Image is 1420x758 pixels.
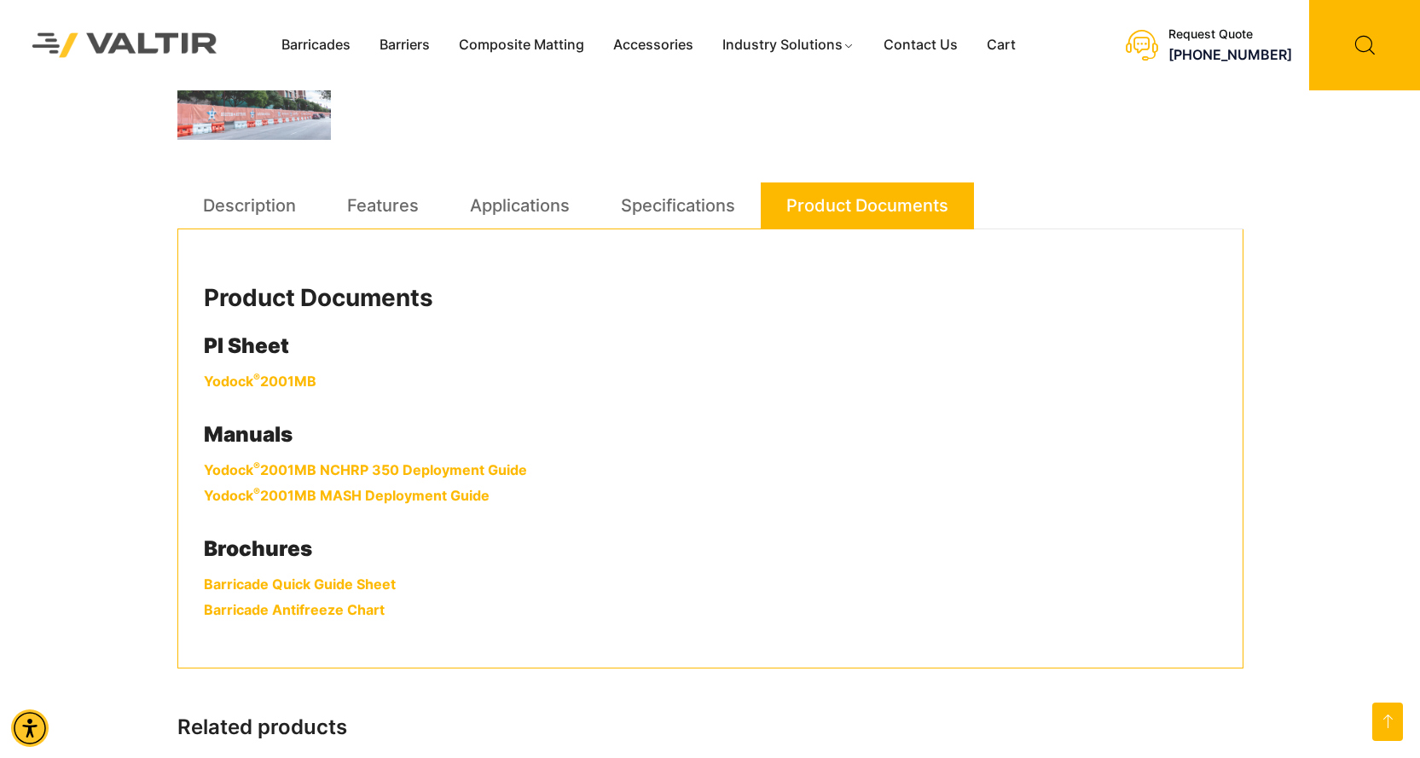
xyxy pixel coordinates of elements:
[365,32,444,58] a: Barriers
[204,333,289,358] strong: PI Sheet
[204,536,312,561] strong: Brochures
[347,182,419,229] a: Features
[267,32,365,58] a: Barricades
[204,576,396,593] a: Barricade Quick Guide Sheet - open in a new tab
[253,371,260,384] sup: ®
[204,487,490,504] strong: Yodock 2001MB MASH Deployment Guide
[253,460,260,472] sup: ®
[204,601,385,618] a: Barricade Antifreeze Chart
[708,32,869,58] a: Industry Solutions
[1168,46,1292,63] a: call (888) 496-3625
[972,32,1030,58] a: Cart
[444,32,599,58] a: Composite Matting
[470,182,570,229] a: Applications
[204,422,293,447] strong: Manuals
[204,461,527,478] a: Yodock 2001MB NCHRP 350 Deployment Guide - open in a new tab
[204,373,316,390] a: Yodock 2001MB - open in a new tab
[204,487,490,504] a: Yodock ® 2001MB MASH Deployment Guide
[177,715,1243,740] h2: Related products
[11,709,49,747] div: Accessibility Menu
[1168,27,1292,42] div: Request Quote
[1372,703,1403,741] a: Open this option
[621,182,735,229] a: Specifications
[869,32,972,58] a: Contact Us
[204,284,1217,313] h2: Product Documents
[599,32,708,58] a: Accessories
[203,182,296,229] a: Description
[13,14,237,78] img: Valtir Rentals
[786,182,948,229] a: Product Documents
[253,485,260,498] sup: ®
